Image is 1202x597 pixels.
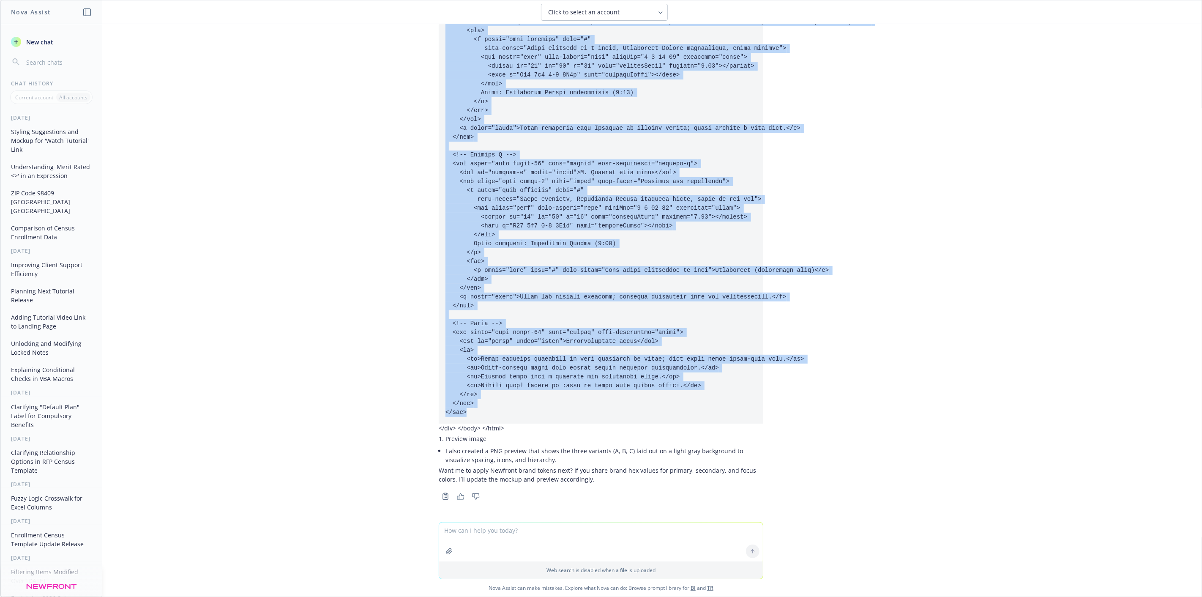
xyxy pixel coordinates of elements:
[439,466,763,484] p: Want me to apply Newfront brand tokens next? If you share brand hex values for primary, secondary...
[445,445,763,466] li: I also created a PNG preview that shows the three variants (A, B, C) laid out on a light gray bac...
[1,114,102,121] div: [DATE]
[1,389,102,396] div: [DATE]
[541,4,668,21] button: Click to select an account
[8,34,95,49] button: New chat
[1,481,102,488] div: [DATE]
[8,160,95,183] button: Understanding 'Merit Rated <>' in an Expression
[8,446,95,477] button: Clarifying Relationship Options in RFP Census Template
[11,8,51,16] h1: Nova Assist
[25,56,92,68] input: Search chats
[548,8,620,16] span: Click to select an account
[8,186,95,218] button: ZIP Code 98409 [GEOGRAPHIC_DATA] [GEOGRAPHIC_DATA]
[25,38,53,47] span: New chat
[445,433,763,445] li: Preview image
[444,567,758,574] p: Web search is disabled when a file is uploaded
[8,337,95,359] button: Unlocking and Modifying Locked Notes
[1,554,102,561] div: [DATE]
[8,310,95,333] button: Adding Tutorial Video Link to Landing Page
[1,247,102,255] div: [DATE]
[8,258,95,281] button: Improving Client Support Efficiency
[1,518,102,525] div: [DATE]
[691,584,696,592] a: BI
[4,579,1198,597] span: Nova Assist can make mistakes. Explore what Nova can do: Browse prompt library for and
[8,125,95,156] button: Styling Suggestions and Mockup for 'Watch Tutorial' Link
[8,565,95,588] button: Filtering Items Modified Over [DATE]
[8,363,95,386] button: Explaining Conditional Checks in VBA Macros
[8,221,95,244] button: Comparison of Census Enrollment Data
[1,80,102,87] div: Chat History
[15,94,53,101] p: Current account
[59,94,87,101] p: All accounts
[8,284,95,307] button: Planning Next Tutorial Release
[707,584,713,592] a: TR
[8,528,95,551] button: Enrollment Census Template Update Release
[442,493,449,500] svg: Copy to clipboard
[1,435,102,442] div: [DATE]
[8,491,95,514] button: Fuzzy Logic Crosswalk for Excel Columns
[469,490,483,502] button: Thumbs down
[8,400,95,432] button: Clarifying "Default Plan" Label for Compulsory Benefits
